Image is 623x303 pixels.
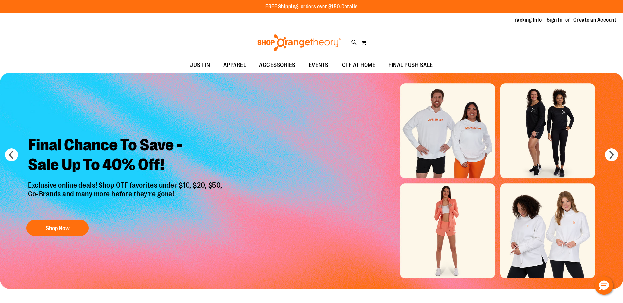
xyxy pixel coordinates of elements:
[389,58,433,72] span: FINAL PUSH SALE
[265,3,358,10] p: FREE Shipping, orders over $150.
[342,58,376,72] span: OTF AT HOME
[26,220,89,236] button: Shop Now
[184,58,217,73] a: JUST IN
[23,130,229,181] h2: Final Chance To Save - Sale Up To 40% Off!
[341,4,358,10] a: Details
[5,148,18,161] button: prev
[256,34,342,51] img: Shop Orangetheory
[259,58,296,72] span: ACCESSORIES
[253,58,302,73] a: ACCESSORIES
[335,58,382,73] a: OTF AT HOME
[23,130,229,239] a: Final Chance To Save -Sale Up To 40% Off! Exclusive online deals! Shop OTF favorites under $10, $...
[217,58,253,73] a: APPAREL
[512,16,542,24] a: Tracking Info
[547,16,563,24] a: Sign In
[190,58,210,72] span: JUST IN
[309,58,329,72] span: EVENTS
[223,58,246,72] span: APPAREL
[382,58,439,73] a: FINAL PUSH SALE
[605,148,618,161] button: next
[595,276,613,295] button: Hello, have a question? Let’s chat.
[302,58,335,73] a: EVENTS
[573,16,617,24] a: Create an Account
[23,181,229,213] p: Exclusive online deals! Shop OTF favorites under $10, $20, $50, Co-Brands and many more before th...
